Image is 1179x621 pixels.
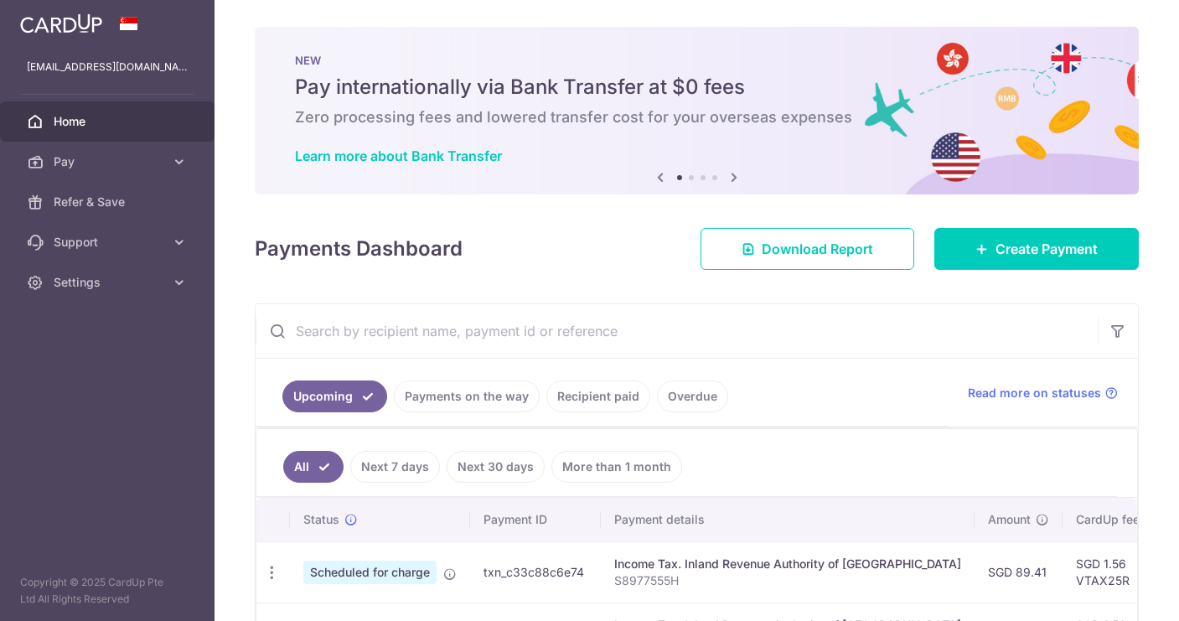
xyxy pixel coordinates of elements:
[975,541,1063,603] td: SGD 89.41
[54,153,164,170] span: Pay
[295,147,502,164] a: Learn more about Bank Transfer
[54,113,164,130] span: Home
[54,194,164,210] span: Refer & Save
[20,13,102,34] img: CardUp
[303,511,339,528] span: Status
[470,541,601,603] td: txn_c33c88c6e74
[614,572,961,589] p: S8977555H
[1076,511,1140,528] span: CardUp fee
[295,107,1099,127] h6: Zero processing fees and lowered transfer cost for your overseas expenses
[283,451,344,483] a: All
[968,385,1101,401] span: Read more on statuses
[256,304,1098,358] input: Search by recipient name, payment id or reference
[350,451,440,483] a: Next 7 days
[988,511,1031,528] span: Amount
[282,380,387,412] a: Upcoming
[968,385,1118,401] a: Read more on statuses
[614,556,961,572] div: Income Tax. Inland Revenue Authority of [GEOGRAPHIC_DATA]
[303,561,437,584] span: Scheduled for charge
[995,239,1098,259] span: Create Payment
[54,274,164,291] span: Settings
[601,498,975,541] th: Payment details
[934,228,1139,270] a: Create Payment
[27,59,188,75] p: [EMAIL_ADDRESS][DOMAIN_NAME]
[1063,541,1171,603] td: SGD 1.56 VTAX25R
[762,239,873,259] span: Download Report
[295,54,1099,67] p: NEW
[551,451,682,483] a: More than 1 month
[295,74,1099,101] h5: Pay internationally via Bank Transfer at $0 fees
[447,451,545,483] a: Next 30 days
[470,498,601,541] th: Payment ID
[546,380,650,412] a: Recipient paid
[255,27,1139,194] img: Bank transfer banner
[701,228,914,270] a: Download Report
[54,234,164,251] span: Support
[657,380,728,412] a: Overdue
[394,380,540,412] a: Payments on the way
[255,234,463,264] h4: Payments Dashboard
